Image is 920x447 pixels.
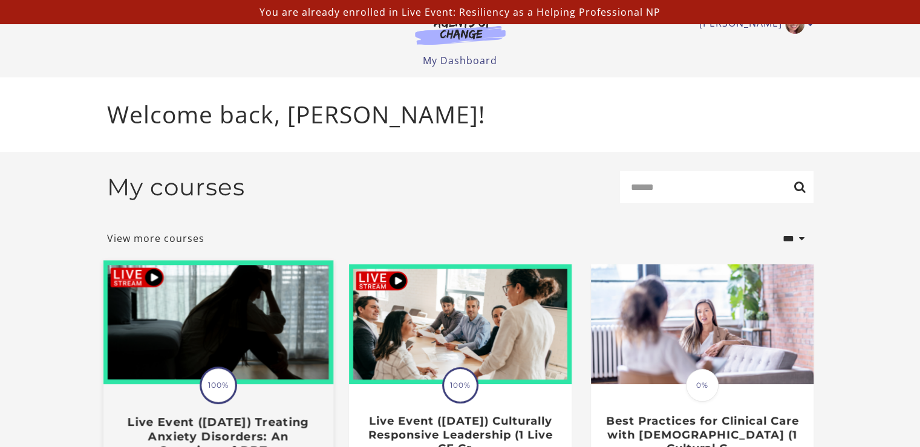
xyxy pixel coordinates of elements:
[699,15,807,34] a: Toggle menu
[5,5,915,19] p: You are already enrolled in Live Event: Resiliency as a Helping Professional NP
[107,97,814,132] p: Welcome back, [PERSON_NAME]!
[107,231,204,246] a: View more courses
[107,173,245,201] h2: My courses
[423,54,497,67] a: My Dashboard
[444,369,477,402] span: 100%
[686,369,719,402] span: 0%
[201,368,235,402] span: 100%
[402,17,518,45] img: Agents of Change Logo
